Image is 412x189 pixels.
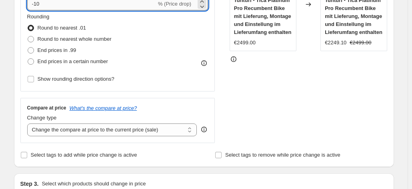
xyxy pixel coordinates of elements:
span: Round to nearest .01 [38,25,86,31]
span: Change type [27,115,57,121]
span: End prices in a certain number [38,58,108,64]
div: help [200,125,208,133]
span: Show rounding direction options? [38,76,114,82]
span: Select tags to add while price change is active [31,152,137,158]
div: €2499.00 [234,39,256,47]
span: End prices in .99 [38,47,76,53]
span: Rounding [27,14,50,20]
strike: €2499.00 [350,39,371,47]
h2: Step 3. [20,180,39,188]
h3: Compare at price [27,105,66,111]
span: Select tags to remove while price change is active [225,152,340,158]
p: Select which products should change in price [42,180,146,188]
div: €2249.10 [325,39,346,47]
span: Round to nearest whole number [38,36,112,42]
span: % (Price drop) [158,1,191,7]
button: What's the compare at price? [70,105,137,111]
